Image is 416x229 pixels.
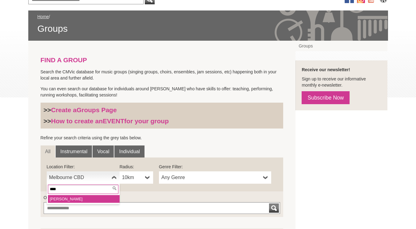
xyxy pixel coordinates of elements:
[38,14,379,35] div: /
[120,171,153,184] a: 10km
[41,145,55,158] a: All
[51,106,117,113] a: Create aGroups Page
[56,145,92,158] a: Instrumental
[122,174,143,181] span: 10km
[41,56,87,63] strong: FIND A GROUP
[38,14,49,19] a: Home
[41,69,283,81] p: Search the CMVic database for music groups (singing groups, choirs, ensembles, jam sessions, etc)...
[103,117,124,125] strong: EVENT
[302,91,350,104] a: Subscribe Now
[51,117,169,125] a: How to create anEVENTfor your group
[93,145,114,158] a: Vocal
[295,41,387,51] a: Groups
[159,164,271,170] label: Genre Filter:
[120,164,153,170] label: Radius:
[302,67,350,72] strong: Receive our newsletter!
[49,174,109,181] span: Melbourne CBD
[41,86,283,98] p: You can even search our database for individuals around [PERSON_NAME] who have skills to offer: t...
[161,174,261,181] span: Any Genre
[47,171,120,184] a: Melbourne CBD
[50,197,83,201] em: [PERSON_NAME]
[44,106,280,114] h3: >>
[114,145,145,158] a: Individual
[44,117,280,125] h3: >>
[38,23,379,35] span: Groups
[41,135,283,141] p: Refine your search criteria using the grey tabs below.
[302,76,381,88] p: Sign up to receive our informative monthly e-newsletter.
[77,106,117,113] strong: Groups Page
[159,171,271,184] a: Any Genre
[44,194,280,201] label: Or find a Group by Keywords
[47,164,120,170] label: Location Filter:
